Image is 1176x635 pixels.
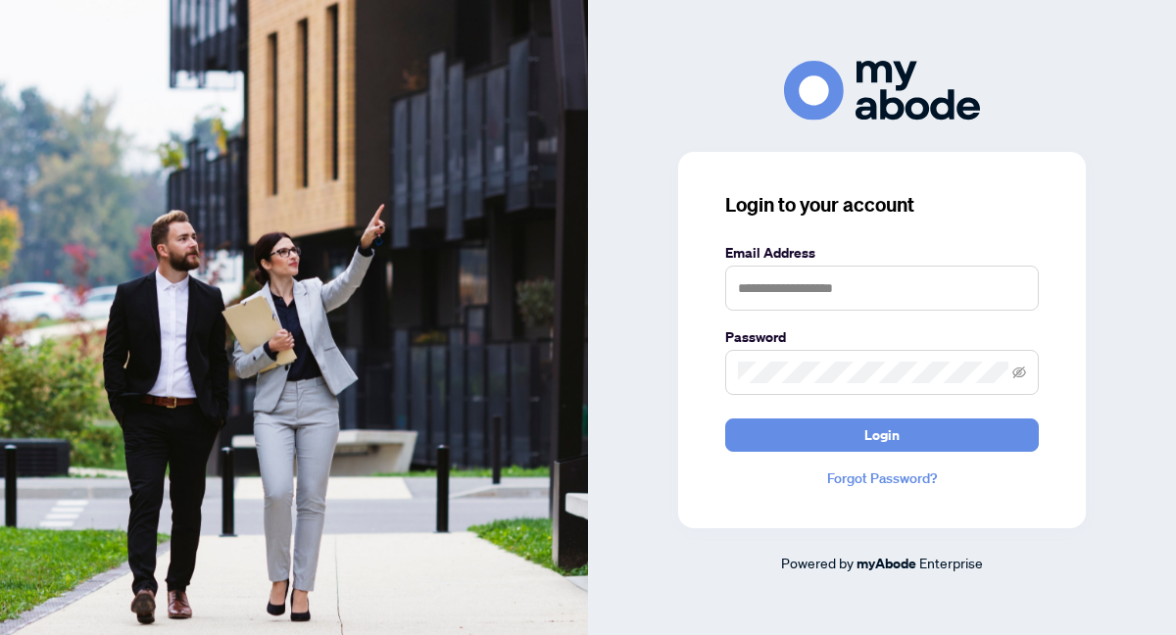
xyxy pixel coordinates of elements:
span: Enterprise [919,554,983,571]
a: myAbode [857,553,916,574]
span: Login [864,419,900,451]
a: Forgot Password? [725,467,1039,489]
h3: Login to your account [725,191,1039,219]
span: Powered by [781,554,854,571]
label: Password [725,326,1039,348]
label: Email Address [725,242,1039,264]
button: Login [725,418,1039,452]
span: eye-invisible [1012,366,1026,379]
img: ma-logo [784,61,980,121]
